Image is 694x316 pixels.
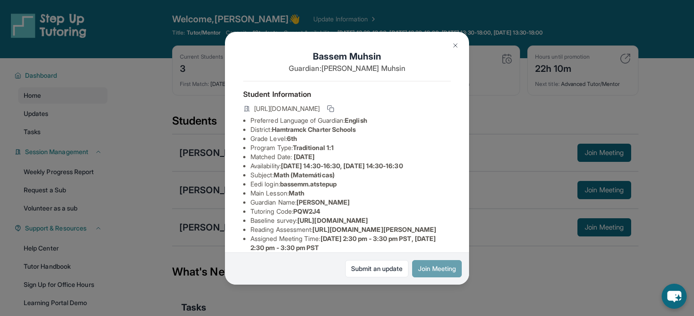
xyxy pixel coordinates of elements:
li: Main Lesson : [250,189,451,198]
span: [DATE] [294,153,315,161]
li: Matched Date: [250,152,451,161]
span: bassemm.atstepup [280,180,337,188]
button: Join Meeting [412,260,462,277]
li: District: [250,125,451,134]
span: 6th [287,135,297,142]
li: Program Type: [250,143,451,152]
span: Math (Matemáticas) [274,171,335,179]
li: Baseline survey : [250,216,451,225]
span: Hamtramck Charter Schools [272,125,356,133]
li: Tutoring Code : [250,207,451,216]
span: English [345,116,367,124]
li: Assigned Meeting Time : [250,234,451,252]
a: Submit an update [345,260,408,277]
span: [DATE] 14:30-16:30, [DATE] 14:30-16:30 [281,162,403,170]
h1: Bassem Muhsin [243,50,451,63]
li: Eedi login : [250,180,451,189]
img: Close Icon [452,42,459,49]
li: Preferred Language of Guardian: [250,116,451,125]
li: Reading Assessment : [250,225,451,234]
li: Subject : [250,171,451,180]
button: chat-button [662,284,687,309]
h4: Student Information [243,89,451,100]
button: Copy link [325,103,336,114]
span: [DATE] 2:30 pm - 3:30 pm PST, [DATE] 2:30 pm - 3:30 pm PST [250,235,436,251]
span: PQW2J4 [293,207,320,215]
li: Grade Level: [250,134,451,143]
span: [URL][DOMAIN_NAME][PERSON_NAME] [312,226,436,233]
p: Guardian: [PERSON_NAME] Muhsin [243,63,451,74]
span: [PERSON_NAME] [296,198,350,206]
span: [URL][DOMAIN_NAME] [297,216,368,224]
span: Traditional 1:1 [293,144,334,151]
li: Availability: [250,161,451,171]
li: Guardian Name : [250,198,451,207]
span: Math [289,189,304,197]
span: [URL][DOMAIN_NAME] [254,104,320,113]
